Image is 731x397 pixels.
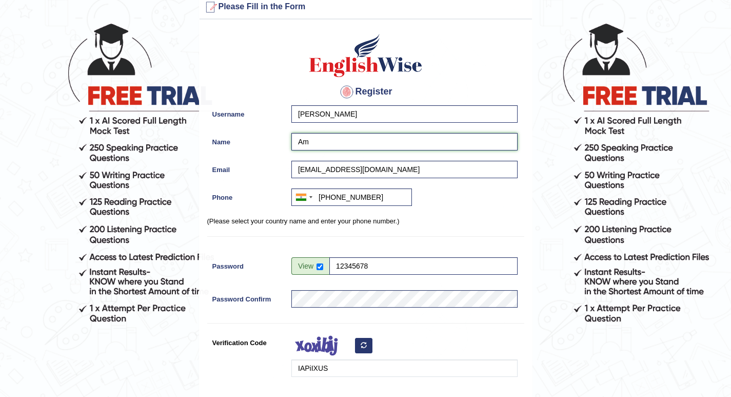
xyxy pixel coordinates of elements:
[207,161,287,175] label: Email
[207,216,524,226] p: (Please select your country name and enter your phone number.)
[207,105,287,119] label: Username
[317,263,323,270] input: Show/Hide Password
[207,257,287,271] label: Password
[207,84,524,100] h4: Register
[207,290,287,304] label: Password Confirm
[207,188,287,202] label: Phone
[207,334,287,348] label: Verification Code
[292,189,315,205] div: India (भारत): +91
[307,32,424,79] img: Logo of English Wise create a new account for intelligent practice with AI
[291,188,412,206] input: +91 81234 56789
[207,133,287,147] label: Name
